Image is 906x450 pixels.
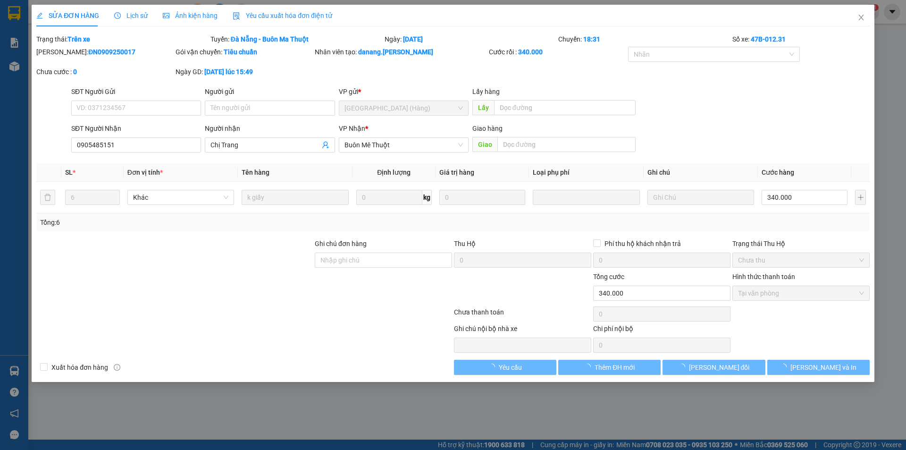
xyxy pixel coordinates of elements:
div: [PERSON_NAME]: [36,47,174,57]
th: Ghi chú [644,163,758,182]
input: Ghi Chú [647,190,754,205]
button: Yêu cầu [454,360,556,375]
div: Ghi chú nội bộ nhà xe [454,323,591,338]
b: Trên xe [67,35,90,43]
b: [DATE] lúc 15:49 [204,68,253,76]
span: Giao hàng [472,125,503,132]
b: 18:31 [583,35,600,43]
input: VD: Bàn, Ghế [242,190,348,205]
span: Lấy [472,100,494,115]
span: kg [422,190,432,205]
input: Dọc đường [497,137,636,152]
div: Nhân viên tạo: [315,47,487,57]
button: [PERSON_NAME] đổi [663,360,765,375]
b: 0 [73,68,77,76]
span: VP Nhận [339,125,365,132]
b: 340.000 [518,48,543,56]
span: loading [780,364,790,370]
div: Tuyến: [210,34,384,44]
span: SỬA ĐƠN HÀNG [36,12,99,19]
span: Thu Hộ [454,240,476,247]
span: Buôn Mê Thuột [344,138,463,152]
span: loading [488,364,499,370]
div: Chi phí nội bộ [593,323,730,338]
span: Đơn vị tính [127,169,163,176]
div: Người gửi [205,86,335,97]
span: [PERSON_NAME] và In [790,362,856,373]
span: clock-circle [114,12,121,19]
label: Hình thức thanh toán [732,273,795,280]
span: Khác [133,190,228,204]
button: Thêm ĐH mới [558,360,661,375]
span: Yêu cầu [499,362,522,373]
th: Loại phụ phí [529,163,643,182]
span: edit [36,12,43,19]
li: VP Buôn Mê Thuột [5,67,65,77]
span: loading [679,364,689,370]
b: Tiêu chuẩn [224,48,257,56]
div: Tổng: 6 [40,217,350,228]
span: Chưa thu [738,253,864,267]
div: Trạng thái: [35,34,210,44]
span: Xuất hóa đơn hàng [48,362,112,373]
span: Tại văn phòng [738,286,864,300]
span: user-add [322,141,329,149]
span: Tổng cước [593,273,624,280]
span: picture [163,12,169,19]
span: close [857,14,865,21]
span: Giao [472,137,497,152]
div: Trạng thái Thu Hộ [732,238,870,249]
div: VP gửi [339,86,469,97]
button: [PERSON_NAME] và In [767,360,870,375]
button: plus [855,190,865,205]
span: Lịch sử [114,12,148,19]
span: Ảnh kiện hàng [163,12,218,19]
span: [PERSON_NAME] đổi [689,362,750,373]
span: info-circle [114,364,120,371]
li: [GEOGRAPHIC_DATA] [5,5,137,56]
div: Ngày: [384,34,558,44]
li: VP [GEOGRAPHIC_DATA] (Hàng) [65,67,126,98]
button: Close [848,5,874,31]
input: Ghi chú đơn hàng [315,253,452,268]
div: Số xe: [731,34,871,44]
img: logo.jpg [5,5,38,38]
span: Yêu cầu xuất hóa đơn điện tử [233,12,332,19]
span: loading [584,364,595,370]
b: ĐN0909250017 [88,48,135,56]
b: danang.[PERSON_NAME] [358,48,433,56]
input: 0 [439,190,525,205]
input: Dọc đường [494,100,636,115]
span: Đà Nẵng (Hàng) [344,101,463,115]
div: Chưa thanh toán [453,307,592,323]
div: Người nhận [205,123,335,134]
b: [DATE] [403,35,423,43]
span: SL [65,169,73,176]
button: delete [40,190,55,205]
span: Thêm ĐH mới [595,362,635,373]
div: Ngày GD: [176,67,313,77]
span: Tên hàng [242,169,269,176]
div: SĐT Người Nhận [71,123,201,134]
span: Phí thu hộ khách nhận trả [601,238,685,249]
b: Đà Nẵng - Buôn Ma Thuột [231,35,309,43]
div: Chuyến: [557,34,731,44]
img: icon [233,12,240,20]
span: Định lượng [377,169,411,176]
div: SĐT Người Gửi [71,86,201,97]
label: Ghi chú đơn hàng [315,240,367,247]
div: Chưa cước : [36,67,174,77]
div: Cước rồi : [489,47,626,57]
div: Gói vận chuyển: [176,47,313,57]
span: Lấy hàng [472,88,500,95]
span: Giá trị hàng [439,169,474,176]
b: 47B-012.31 [751,35,786,43]
span: Cước hàng [762,169,794,176]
